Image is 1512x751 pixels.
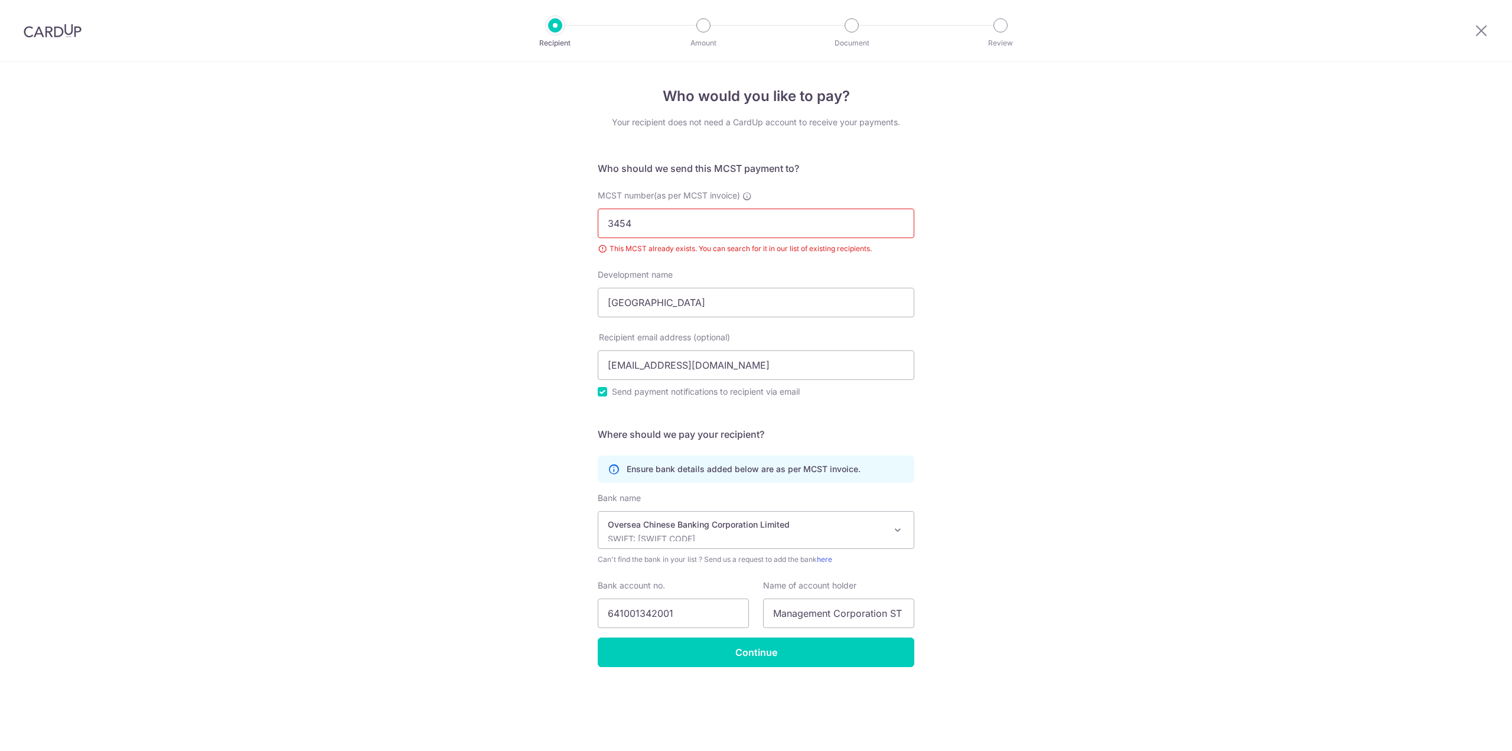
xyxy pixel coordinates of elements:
h5: Who should we send this MCST payment to? [598,161,914,175]
label: Bank name [598,492,641,504]
label: Send payment notifications to recipient via email [612,385,914,399]
label: Name of account holder [763,580,856,591]
p: Recipient [511,37,599,49]
span: MCST number(as per MCST invoice) [598,190,740,200]
div: This MCST already exists. You can search for it in our list of existing recipients. [598,243,914,255]
span: Oversea Chinese Banking Corporation Limited [598,512,914,548]
label: Bank account no. [598,580,665,591]
input: Example: 0001 [598,209,914,238]
a: here [817,555,832,564]
span: Oversea Chinese Banking Corporation Limited [598,511,914,549]
p: Review [957,37,1044,49]
span: Can't find the bank in your list ? Send us a request to add the bank [598,554,914,565]
input: Continue [598,638,914,667]
div: Your recipient does not need a CardUp account to receive your payments. [598,116,914,128]
label: Development name [598,269,673,281]
h4: Who would you like to pay? [598,86,914,107]
p: SWIFT: [SWIFT_CODE] [608,533,885,545]
p: Document [808,37,895,49]
p: Amount [660,37,747,49]
img: CardUp [24,24,82,38]
p: Oversea Chinese Banking Corporation Limited [608,519,885,531]
h5: Where should we pay your recipient? [598,427,914,441]
p: Ensure bank details added below are as per MCST invoice. [627,463,861,475]
input: Enter email address [598,350,914,380]
span: Recipient email address (optional) [599,331,730,343]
